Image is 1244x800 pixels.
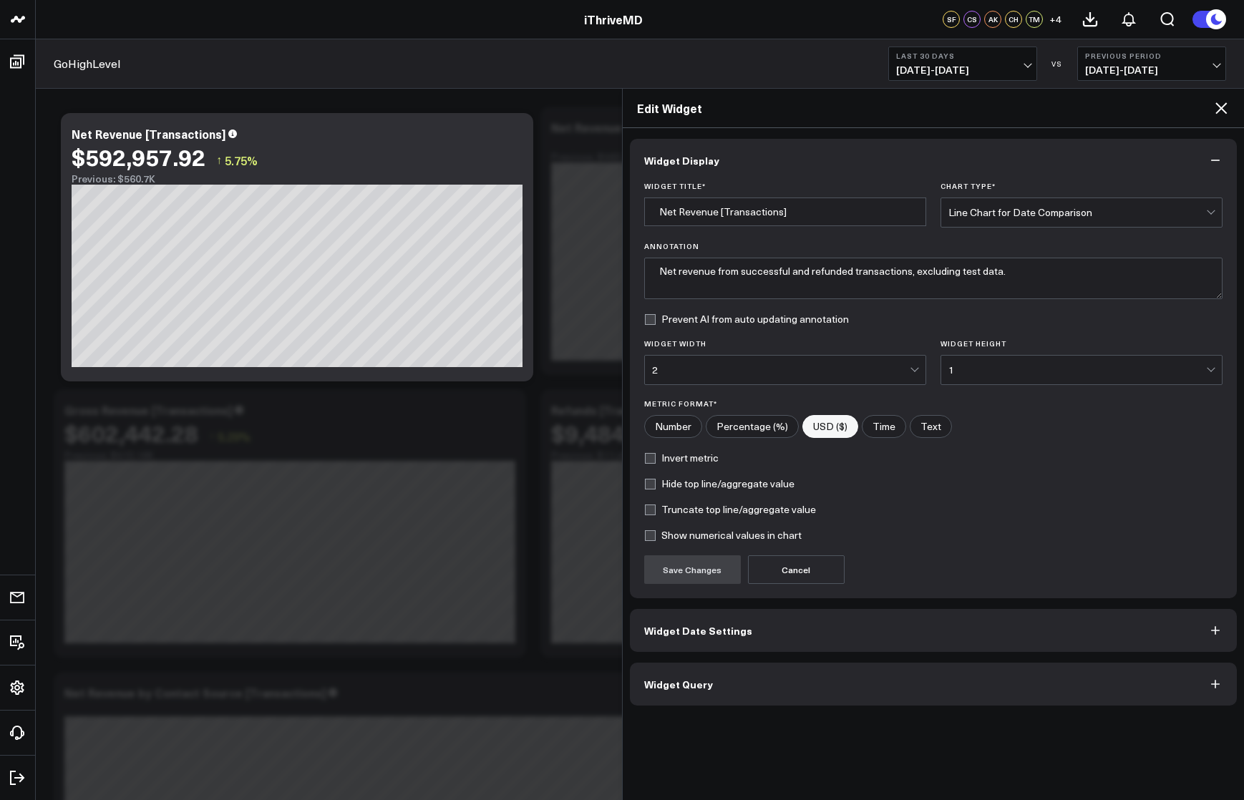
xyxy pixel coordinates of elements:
[644,399,1223,408] label: Metric Format*
[644,242,1223,250] label: Annotation
[72,173,523,185] div: Previous: $560.7K
[644,415,702,438] label: Number
[644,478,794,489] label: Hide top line/aggregate value
[64,685,326,701] div: Net Revenue by Contact Source [Transactions]
[1085,64,1218,76] span: [DATE] - [DATE]
[644,197,926,226] input: Enter your widget title
[1077,47,1226,81] button: Previous Period[DATE]-[DATE]
[209,427,215,446] span: ↑
[1049,14,1061,24] span: + 4
[644,452,719,464] label: Invert metric
[551,449,1002,461] div: Previous: $11.46K
[644,313,849,325] label: Prevent AI from auto updating annotation
[802,415,858,438] label: USD ($)
[941,182,1223,190] label: Chart Type *
[637,100,1213,116] h2: Edit Widget
[630,663,1238,706] button: Widget Query
[644,504,816,515] label: Truncate top line/aggregate value
[1046,11,1064,28] button: +4
[1044,59,1070,68] div: VS
[551,151,1002,162] div: Previous: $560.7K
[630,609,1238,652] button: Widget Date Settings
[72,144,205,170] div: $592,957.92
[218,429,251,444] span: 5.29%
[644,258,1223,299] textarea: Net revenue from successful and refunded transactions, excluding test data.
[64,420,198,446] div: $602,442.28
[64,449,515,461] div: Previous: $572.16K
[888,47,1037,81] button: Last 30 Days[DATE]-[DATE]
[644,339,926,348] label: Widget Width
[630,139,1238,182] button: Widget Display
[1085,52,1218,60] b: Previous Period
[943,11,960,28] div: SF
[644,155,719,166] span: Widget Display
[644,530,802,541] label: Show numerical values in chart
[644,625,752,636] span: Widget Date Settings
[584,11,643,27] a: iThriveMD
[216,151,222,170] span: ↑
[948,364,1206,376] div: 1
[862,415,906,438] label: Time
[644,555,741,584] button: Save Changes
[748,555,845,584] button: Cancel
[706,415,799,438] label: Percentage (%)
[910,415,952,438] label: Text
[896,52,1029,60] b: Last 30 Days
[644,678,713,690] span: Widget Query
[54,56,120,72] a: GoHighLevel
[1005,11,1022,28] div: CH
[896,64,1029,76] span: [DATE] - [DATE]
[551,420,658,446] div: $9,484.36
[963,11,981,28] div: CS
[551,119,753,135] div: Net Revenue by Type [Transactions]
[941,339,1223,348] label: Widget Height
[225,152,258,168] span: 5.75%
[1026,11,1043,28] div: TM
[984,11,1001,28] div: AK
[551,402,680,418] div: Refunds [Transactions]
[72,126,225,142] div: Net Revenue [Transactions]
[948,207,1206,218] div: Line Chart for Date Comparison
[64,402,232,418] div: Gross Revenue [Transactions]
[652,364,910,376] div: 2
[644,182,926,190] label: Widget Title *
